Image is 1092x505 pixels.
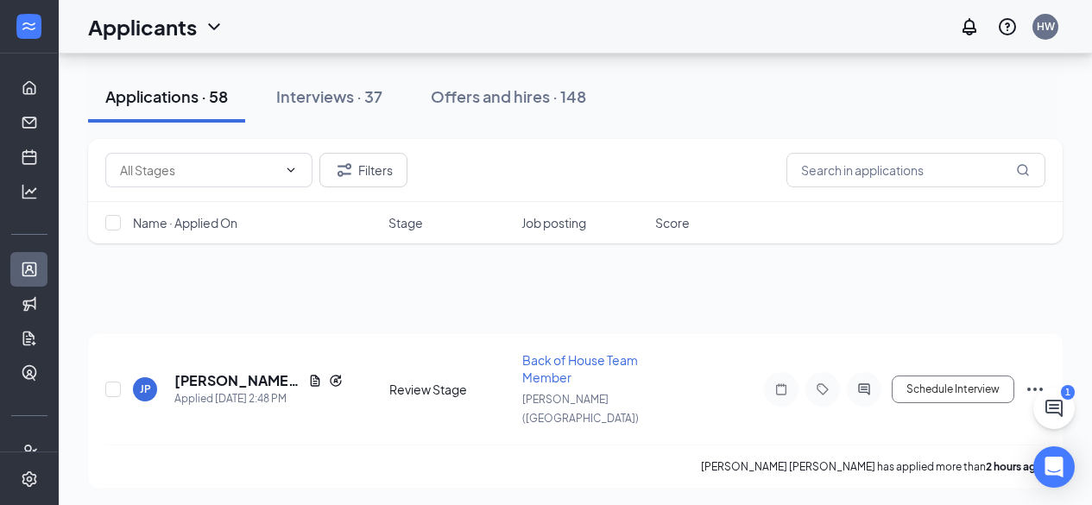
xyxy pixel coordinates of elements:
[204,16,224,37] svg: ChevronDown
[20,17,37,35] svg: WorkstreamLogo
[1025,379,1045,400] svg: Ellipses
[655,214,690,231] span: Score
[1016,163,1030,177] svg: MagnifyingGlass
[174,390,343,407] div: Applied [DATE] 2:48 PM
[21,183,38,200] svg: Analysis
[959,16,980,37] svg: Notifications
[892,376,1014,403] button: Schedule Interview
[1037,19,1055,34] div: HW
[319,153,407,187] button: Filter Filters
[88,12,197,41] h1: Applicants
[522,352,638,385] span: Back of House Team Member
[431,85,586,107] div: Offers and hires · 148
[329,374,343,388] svg: Reapply
[120,161,277,180] input: All Stages
[854,382,874,396] svg: ActiveChat
[174,371,301,390] h5: [PERSON_NAME] [PERSON_NAME]
[276,85,382,107] div: Interviews · 37
[1033,446,1075,488] div: Open Intercom Messenger
[388,214,423,231] span: Stage
[812,382,833,396] svg: Tag
[701,459,1045,474] p: [PERSON_NAME] [PERSON_NAME] has applied more than .
[1033,388,1075,429] button: ChatActive
[140,382,151,396] div: JP
[105,85,228,107] div: Applications · 58
[522,393,639,425] span: [PERSON_NAME] ([GEOGRAPHIC_DATA])
[997,16,1018,37] svg: QuestionInfo
[334,160,355,180] svg: Filter
[986,460,1043,473] b: 2 hours ago
[786,153,1045,187] input: Search in applications
[21,442,38,459] svg: UserCheck
[284,163,298,177] svg: ChevronDown
[389,381,512,398] div: Review Stage
[308,374,322,388] svg: Document
[133,214,237,231] span: Name · Applied On
[521,214,586,231] span: Job posting
[771,382,792,396] svg: Note
[1061,385,1075,400] div: 1
[1044,398,1064,419] svg: ChatActive
[21,470,38,488] svg: Settings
